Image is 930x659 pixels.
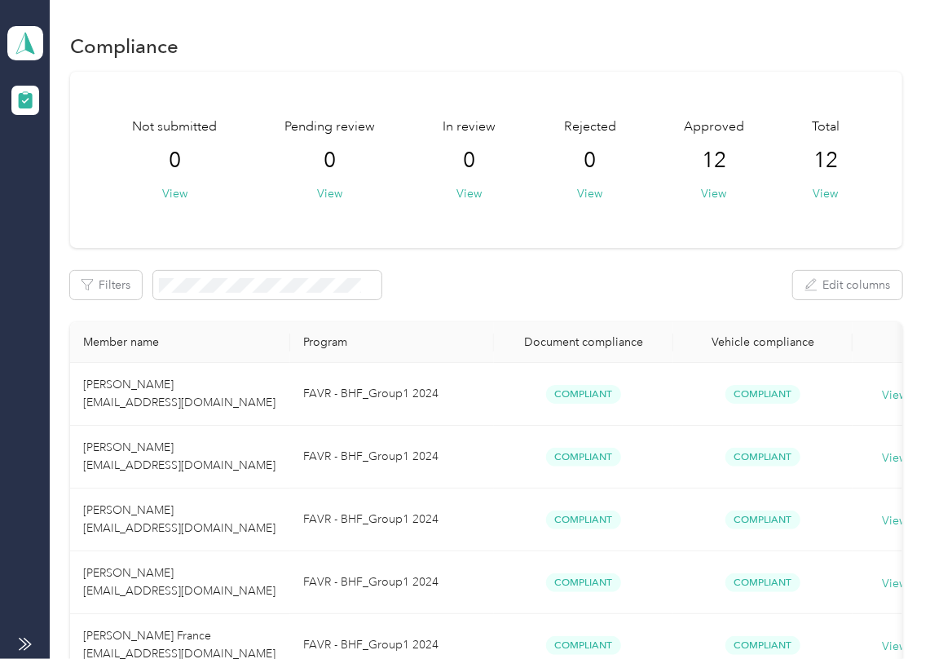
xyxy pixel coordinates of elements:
[83,503,275,535] span: [PERSON_NAME] [EMAIL_ADDRESS][DOMAIN_NAME]
[812,117,840,137] span: Total
[725,573,800,592] span: Compliant
[577,185,602,202] button: View
[457,185,483,202] button: View
[290,322,494,363] th: Program
[701,185,726,202] button: View
[133,117,218,137] span: Not submitted
[464,148,476,174] span: 0
[285,117,376,137] span: Pending review
[169,148,181,174] span: 0
[725,448,800,467] span: Compliant
[839,568,930,659] iframe: Everlance-gr Chat Button Frame
[70,271,142,299] button: Filters
[290,489,494,551] td: FAVR - BHF_Group1 2024
[725,636,800,655] span: Compliant
[546,573,621,592] span: Compliant
[324,148,337,174] span: 0
[83,378,275,409] span: [PERSON_NAME] [EMAIL_ADDRESS][DOMAIN_NAME]
[443,117,496,137] span: In review
[290,426,494,489] td: FAVR - BHF_Group1 2024
[813,148,838,174] span: 12
[725,385,800,404] span: Compliant
[290,551,494,614] td: FAVR - BHF_Group1 2024
[70,38,179,55] h1: Compliance
[318,185,343,202] button: View
[546,636,621,655] span: Compliant
[546,511,621,529] span: Compliant
[162,185,187,202] button: View
[793,271,902,299] button: Edit columns
[686,335,840,349] div: Vehicle compliance
[546,385,621,404] span: Compliant
[507,335,660,349] div: Document compliance
[546,448,621,467] span: Compliant
[684,117,744,137] span: Approved
[290,363,494,426] td: FAVR - BHF_Group1 2024
[584,148,596,174] span: 0
[564,117,616,137] span: Rejected
[83,566,275,598] span: [PERSON_NAME] [EMAIL_ADDRESS][DOMAIN_NAME]
[813,185,838,202] button: View
[83,440,275,472] span: [PERSON_NAME] [EMAIL_ADDRESS][DOMAIN_NAME]
[702,148,726,174] span: 12
[725,511,800,529] span: Compliant
[70,322,290,363] th: Member name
